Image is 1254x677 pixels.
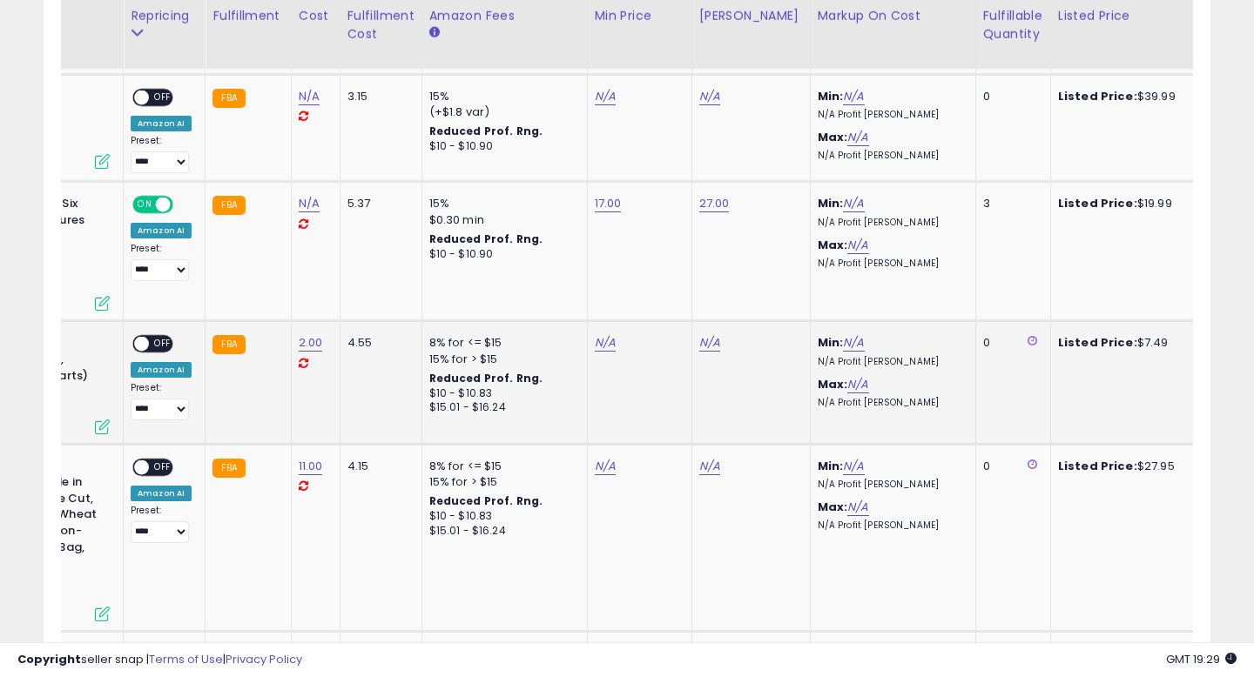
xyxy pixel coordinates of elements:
div: 15% [429,196,574,211]
small: Amazon Fees. [429,24,440,40]
div: seller snap | | [17,652,302,668]
a: N/A [595,458,616,475]
b: Reduced Prof. Rng. [429,124,543,138]
div: $39.99 [1058,89,1203,104]
div: Amazon AI [131,362,192,378]
p: N/A Profit [PERSON_NAME] [818,479,962,491]
div: 15% for > $15 [429,474,574,490]
p: N/A Profit [PERSON_NAME] [818,150,962,162]
b: Max: [818,499,848,515]
div: 0 [983,89,1037,104]
a: N/A [843,195,864,212]
div: [PERSON_NAME] [699,6,803,24]
b: Min: [818,88,844,104]
a: N/A [595,334,616,352]
b: Max: [818,376,848,392]
strong: Copyright [17,651,81,667]
a: N/A [699,458,720,475]
a: N/A [699,334,720,352]
div: Preset: [131,505,192,544]
p: N/A Profit [PERSON_NAME] [818,356,962,368]
small: FBA [212,335,245,354]
div: $10 - $10.83 [429,509,574,524]
div: Preset: [131,382,192,421]
a: 17.00 [595,195,622,212]
div: $0.30 min [429,212,574,228]
a: N/A [847,237,868,254]
div: 5.37 [347,196,408,211]
div: 3 [983,196,1037,211]
a: 27.00 [699,195,730,212]
div: 15% for > $15 [429,352,574,367]
small: FBA [212,196,245,215]
b: Reduced Prof. Rng. [429,231,543,246]
div: Amazon AI [131,223,192,238]
span: 2025-10-13 19:29 GMT [1166,651,1237,667]
a: N/A [847,499,868,516]
p: N/A Profit [PERSON_NAME] [818,217,962,229]
b: Max: [818,237,848,253]
a: N/A [699,88,720,105]
div: 3.15 [347,89,408,104]
div: $27.95 [1058,459,1203,474]
a: Privacy Policy [226,651,302,667]
a: N/A [847,129,868,146]
div: 8% for <= $15 [429,335,574,351]
a: 2.00 [299,334,323,352]
div: Fulfillment [212,6,283,24]
a: Terms of Use [149,651,223,667]
a: N/A [847,376,868,393]
div: $10 - $10.90 [429,139,574,154]
div: Cost [299,6,333,24]
b: Min: [818,334,844,351]
b: Listed Price: [1058,88,1137,104]
span: OFF [171,198,199,212]
b: Reduced Prof. Rng. [429,371,543,385]
div: Preset: [131,243,192,282]
span: OFF [149,90,177,104]
p: N/A Profit [PERSON_NAME] [818,397,962,409]
div: $10 - $10.90 [429,247,574,262]
div: $15.01 - $16.24 [429,524,574,539]
div: $7.49 [1058,335,1203,351]
div: 0 [983,459,1037,474]
div: 0 [983,335,1037,351]
b: Listed Price: [1058,195,1137,211]
a: N/A [843,334,864,352]
div: $19.99 [1058,196,1203,211]
p: N/A Profit [PERSON_NAME] [818,258,962,270]
small: FBA [212,89,245,108]
b: Min: [818,458,844,474]
span: OFF [149,459,177,474]
div: 4.15 [347,459,408,474]
small: FBA [212,459,245,478]
div: Fulfillable Quantity [983,6,1043,43]
b: Min: [818,195,844,211]
div: 8% for <= $15 [429,459,574,474]
span: ON [134,198,156,212]
div: Fulfillment Cost [347,6,415,43]
a: 11.00 [299,458,323,475]
b: Listed Price: [1058,334,1137,351]
a: N/A [843,88,864,105]
b: Listed Price: [1058,458,1137,474]
a: N/A [843,458,864,475]
div: (+$1.8 var) [429,104,574,120]
div: Listed Price [1058,6,1209,24]
p: N/A Profit [PERSON_NAME] [818,519,962,532]
span: OFF [149,337,177,352]
div: $15.01 - $16.24 [429,400,574,415]
div: Preset: [131,135,192,174]
b: Max: [818,129,848,145]
a: N/A [595,88,616,105]
div: 4.55 [347,335,408,351]
div: Markup on Cost [818,6,968,24]
div: Amazon Fees [429,6,580,24]
div: Amazon AI [131,116,192,131]
div: $10 - $10.83 [429,386,574,401]
p: N/A Profit [PERSON_NAME] [818,109,962,121]
div: Amazon AI [131,486,192,501]
div: 15% [429,89,574,104]
a: N/A [299,88,320,105]
div: Min Price [595,6,684,24]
